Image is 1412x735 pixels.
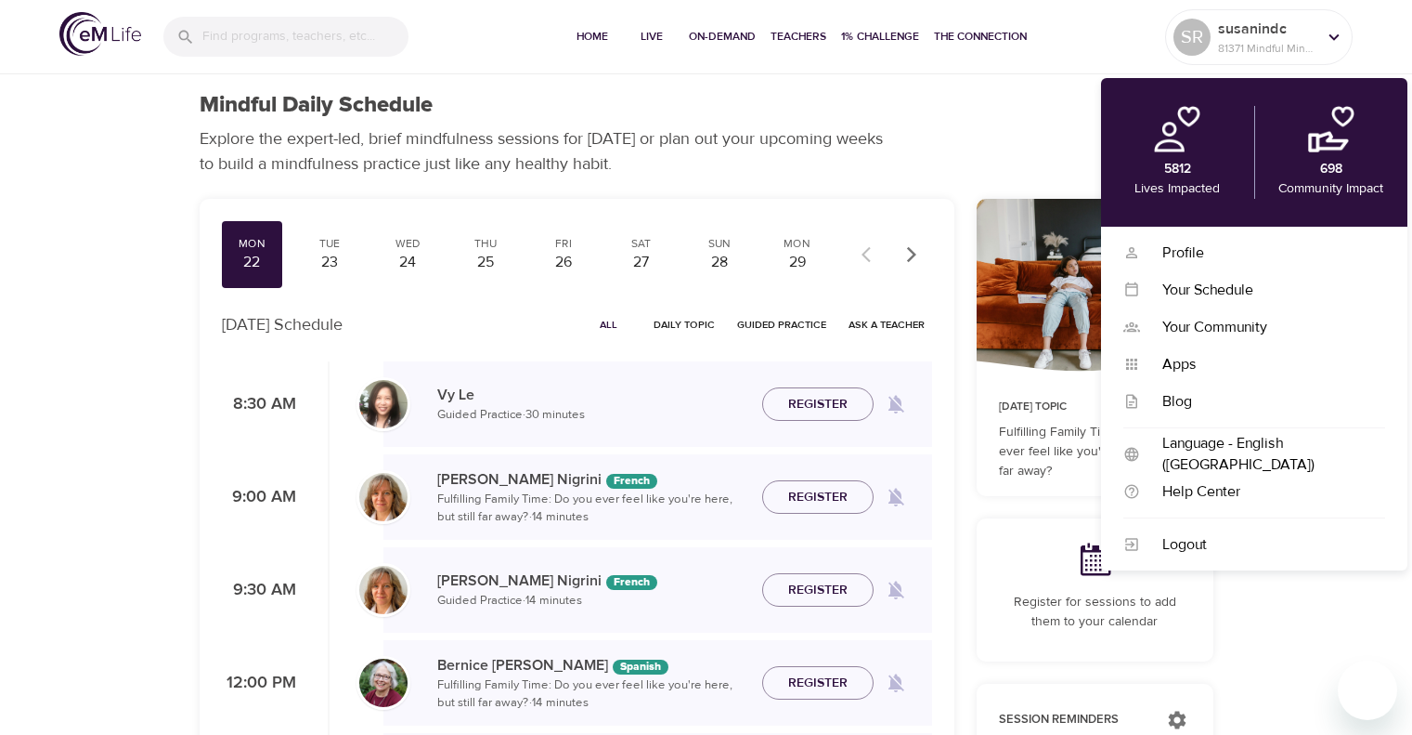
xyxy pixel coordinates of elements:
[1134,179,1220,199] p: Lives Impacted
[874,382,918,427] span: Remind me when a class goes live every Monday at 8:30 AM
[59,12,141,56] img: logo
[1320,160,1342,179] p: 698
[618,252,665,273] div: 27
[462,236,509,252] div: Thu
[437,592,747,610] p: Guided Practice · 14 minutes
[222,392,296,417] p: 8:30 AM
[618,236,665,252] div: Sat
[654,316,715,334] span: Daily Topic
[999,399,1191,415] p: [DATE] Topic
[762,573,874,608] button: Register
[1218,40,1316,57] p: 81371 Mindful Minutes
[222,485,296,510] p: 9:00 AM
[222,578,296,603] p: 9:30 AM
[1278,179,1383,199] p: Community Impact
[762,666,874,701] button: Register
[774,236,821,252] div: Mon
[762,387,874,422] button: Register
[229,252,276,273] div: 22
[202,17,408,57] input: Find programs, teachers, etc...
[384,252,431,273] div: 24
[737,316,826,334] span: Guided Practice
[359,659,408,707] img: Bernice_Moore_min.jpg
[540,236,587,252] div: Fri
[874,661,918,705] span: Remind me when a class goes live every Monday at 12:00 PM
[1140,391,1385,413] div: Blog
[1140,481,1385,503] div: Help Center
[462,252,509,273] div: 25
[1338,661,1397,720] iframe: Button to launch messaging window
[999,593,1191,632] p: Register for sessions to add them to your calendar
[579,310,639,339] button: All
[730,310,834,339] button: Guided Practice
[384,236,431,252] div: Wed
[540,252,587,273] div: 26
[587,316,631,334] span: All
[788,393,848,416] span: Register
[646,310,722,339] button: Daily Topic
[359,380,408,428] img: vy-profile-good-3.jpg
[222,312,343,337] p: [DATE] Schedule
[788,672,848,695] span: Register
[437,676,747,713] p: Fulfilling Family Time: Do you ever feel like you're here, but still far away? · 14 minutes
[771,27,826,46] span: Teachers
[788,486,848,509] span: Register
[437,406,747,425] p: Guided Practice · 30 minutes
[689,27,756,46] span: On-Demand
[437,570,747,592] p: [PERSON_NAME] Nigrini
[613,660,668,675] div: The episodes in this programs will be in Spanish
[841,310,932,339] button: Ask a Teacher
[1140,317,1385,338] div: Your Community
[1140,280,1385,301] div: Your Schedule
[999,423,1191,481] p: Fulfilling Family Time: Do you ever feel like you're here, but still far away?
[229,236,276,252] div: Mon
[934,27,1027,46] span: The Connection
[1173,19,1211,56] div: SR
[999,711,1148,729] p: Session Reminders
[841,27,919,46] span: 1% Challenge
[848,316,925,334] span: Ask a Teacher
[696,252,743,273] div: 28
[696,236,743,252] div: Sun
[200,126,896,177] p: Explore the expert-led, brief mindfulness sessions for [DATE] or plan out your upcoming weeks to ...
[1218,18,1316,40] p: susanindc
[437,491,747,527] p: Fulfilling Family Time: Do you ever feel like you're here, but still far away? · 14 minutes
[874,568,918,612] span: Remind me when a class goes live every Monday at 9:30 AM
[762,480,874,515] button: Register
[306,236,353,252] div: Tue
[1140,433,1385,476] div: Language - English ([GEOGRAPHIC_DATA])
[1140,243,1385,264] div: Profile
[306,252,353,273] div: 23
[1154,106,1200,152] img: personal.png
[606,575,657,590] div: The episodes in this programs will be in French
[359,473,408,521] img: MelissaNigiri.jpg
[874,475,918,519] span: Remind me when a class goes live every Monday at 9:00 AM
[1164,160,1191,179] p: 5812
[1308,106,1354,152] img: community.png
[774,252,821,273] div: 29
[1140,354,1385,375] div: Apps
[629,27,674,46] span: Live
[437,654,747,676] p: Bernice [PERSON_NAME]
[570,27,615,46] span: Home
[1140,534,1385,556] div: Logout
[222,671,296,696] p: 12:00 PM
[437,384,747,406] p: Vy Le
[788,579,848,602] span: Register
[200,92,433,119] h1: Mindful Daily Schedule
[359,566,408,614] img: MelissaNigiri.jpg
[437,468,747,491] p: [PERSON_NAME] Nigrini
[606,474,657,489] div: The episodes in this programs will be in French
